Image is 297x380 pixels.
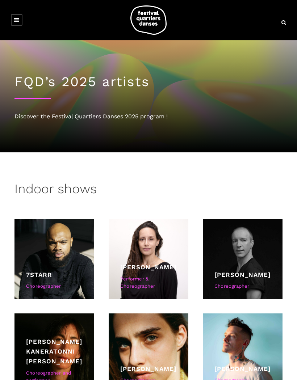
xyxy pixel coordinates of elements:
a: [PERSON_NAME] Kaneratonni [PERSON_NAME] [26,338,82,365]
img: logo-fqd-med [130,5,167,35]
div: Choreographer [26,283,83,290]
h3: Indoor shows [14,181,97,199]
div: Discover the Festival Quartiers Danses 2025 program ! [14,112,283,121]
h1: FQD’s 2025 artists [14,74,283,90]
a: [PERSON_NAME] [214,271,271,278]
a: [PERSON_NAME] [120,263,176,271]
a: [PERSON_NAME] [120,365,176,372]
a: 7starr [26,271,52,278]
div: Choreographer [214,283,271,290]
div: Performer & Choreographer [120,275,177,291]
a: [PERSON_NAME] [214,365,271,372]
